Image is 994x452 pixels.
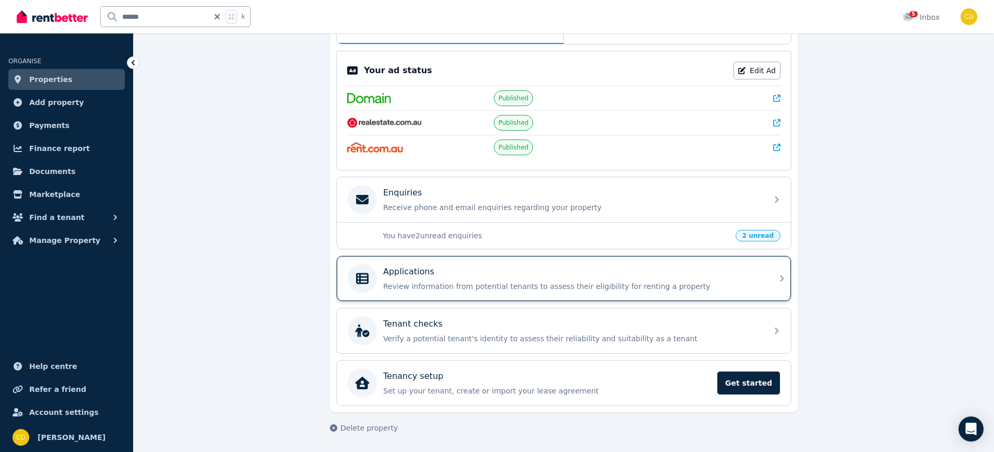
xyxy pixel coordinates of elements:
[8,138,125,159] a: Finance report
[383,333,761,344] p: Verify a potential tenant's identity to assess their reliability and suitability as a tenant
[29,73,73,86] span: Properties
[29,234,100,247] span: Manage Property
[29,119,69,132] span: Payments
[383,202,761,213] p: Receive phone and email enquiries regarding your property
[337,361,791,405] a: Tenancy setupSet up your tenant, create or import your lease agreementGet started
[347,118,422,128] img: RealEstate.com.au
[961,8,977,25] img: Chris Dimitropoulos
[29,142,90,155] span: Finance report
[909,11,918,17] span: 5
[347,93,391,103] img: Domain.com.au
[8,69,125,90] a: Properties
[8,57,41,65] span: ORGANISE
[383,281,761,292] p: Review information from potential tenants to assess their eligibility for renting a property
[8,207,125,228] button: Find a tenant
[29,165,76,178] span: Documents
[499,94,529,102] span: Published
[29,383,86,396] span: Refer a friend
[29,406,99,419] span: Account settings
[17,9,88,25] img: RentBetter
[736,230,780,241] span: 2 unread
[499,143,529,152] span: Published
[499,119,529,127] span: Published
[29,188,80,201] span: Marketplace
[383,386,711,396] p: Set up your tenant, create or import your lease agreement
[241,13,245,21] span: k
[8,115,125,136] a: Payments
[337,177,791,222] a: EnquiriesReceive phone and email enquiries regarding your property
[13,429,29,446] img: Chris Dimitropoulos
[340,423,398,433] span: Delete property
[383,370,443,383] p: Tenancy setup
[8,379,125,400] a: Refer a friend
[8,184,125,205] a: Marketplace
[29,96,84,109] span: Add property
[8,356,125,377] a: Help centre
[383,187,422,199] p: Enquiries
[347,142,403,153] img: Rent.com.au
[383,265,434,278] p: Applications
[364,64,432,77] p: Your ad status
[29,360,77,373] span: Help centre
[29,211,85,224] span: Find a tenant
[717,372,780,395] span: Get started
[337,256,791,301] a: ApplicationsReview information from potential tenants to assess their eligibility for renting a p...
[383,318,443,330] p: Tenant checks
[383,230,729,241] p: You have 2 unread enquiries
[337,308,791,353] a: Tenant checksVerify a potential tenant's identity to assess their reliability and suitability as ...
[8,230,125,251] button: Manage Property
[959,416,984,442] div: Open Intercom Messenger
[8,92,125,113] a: Add property
[8,161,125,182] a: Documents
[8,402,125,423] a: Account settings
[733,62,780,79] a: Edit Ad
[903,12,940,22] div: Inbox
[38,431,105,444] span: [PERSON_NAME]
[330,423,398,433] button: Delete property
